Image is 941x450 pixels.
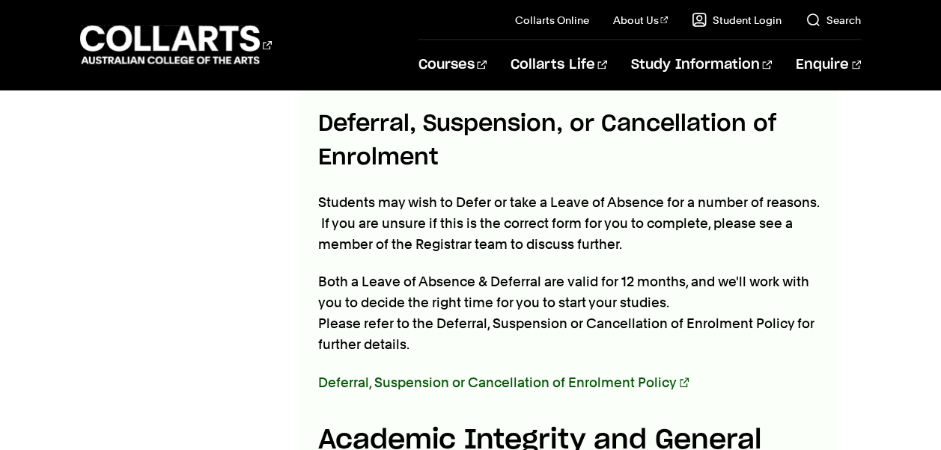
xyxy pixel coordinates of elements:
[80,23,272,66] div: Go to homepage
[796,40,861,89] a: Enquire
[692,12,782,27] a: Student Login
[318,108,819,175] h5: Deferral, Suspension, or Cancellation of Enrolment
[515,12,589,27] a: Collarts Online
[511,40,607,89] a: Collarts Life
[613,12,669,27] a: About Us
[418,40,486,89] a: Courses
[318,375,689,390] a: Deferral, Suspension or Cancellation of Enrolment Policy
[318,271,819,355] p: Both a Leave of Absence & Deferral are valid for 12 months, and we'll work with you to decide the...
[631,40,772,89] a: Study Information
[806,12,861,27] a: Search
[318,192,819,255] p: Students may wish to Defer or take a Leave of Absence for a number of reasons. If you are unsure ...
